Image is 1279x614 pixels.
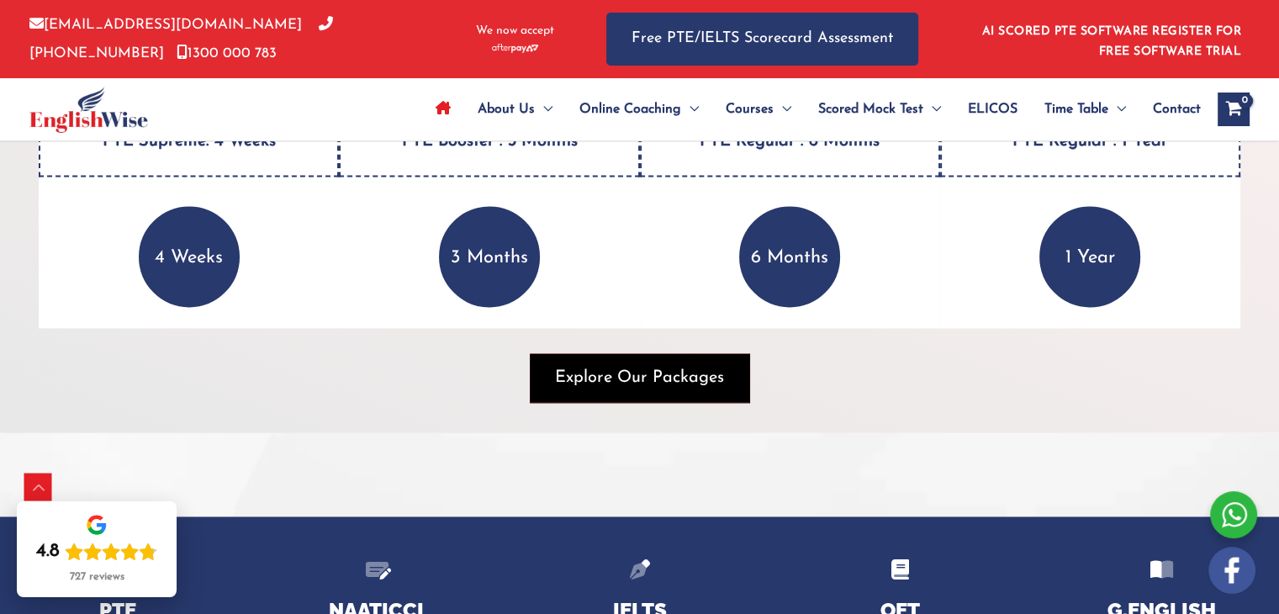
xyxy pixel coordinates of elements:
button: Explore Our Packages [530,353,749,402]
div: 727 reviews [70,570,124,584]
a: Contact [1139,80,1201,139]
span: Menu Toggle [774,80,791,139]
p: 4 Weeks [139,206,240,307]
p: 1 Year [1039,206,1140,307]
span: Courses [726,80,774,139]
p: 3 Months [439,206,540,307]
a: AI SCORED PTE SOFTWARE REGISTER FOR FREE SOFTWARE TRIAL [982,25,1242,58]
a: Free PTE/IELTS Scorecard Assessment [606,13,918,66]
span: Menu Toggle [681,80,699,139]
span: Explore Our Packages [555,366,724,389]
a: [EMAIL_ADDRESS][DOMAIN_NAME] [29,18,302,32]
a: ELICOS [954,80,1031,139]
a: Scored Mock TestMenu Toggle [805,80,954,139]
div: 4.8 [36,540,60,564]
span: Menu Toggle [1108,80,1126,139]
a: Time TableMenu Toggle [1031,80,1139,139]
a: CoursesMenu Toggle [712,80,805,139]
img: Afterpay-Logo [492,44,538,53]
span: Scored Mock Test [818,80,923,139]
span: Time Table [1044,80,1108,139]
span: Menu Toggle [923,80,941,139]
a: 1300 000 783 [177,46,277,61]
span: ELICOS [968,80,1017,139]
img: cropped-ew-logo [29,87,148,133]
span: Menu Toggle [535,80,552,139]
a: [PHONE_NUMBER] [29,18,333,60]
p: 6 Months [739,206,840,307]
span: We now accept [476,23,554,40]
div: Rating: 4.8 out of 5 [36,540,157,564]
a: Online CoachingMenu Toggle [566,80,712,139]
a: View Shopping Cart, empty [1218,93,1250,126]
aside: Header Widget 1 [972,12,1250,66]
a: About UsMenu Toggle [464,80,566,139]
img: white-facebook.png [1208,547,1255,594]
span: Contact [1153,80,1201,139]
nav: Site Navigation: Main Menu [422,80,1201,139]
span: About Us [478,80,535,139]
span: Online Coaching [579,80,681,139]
